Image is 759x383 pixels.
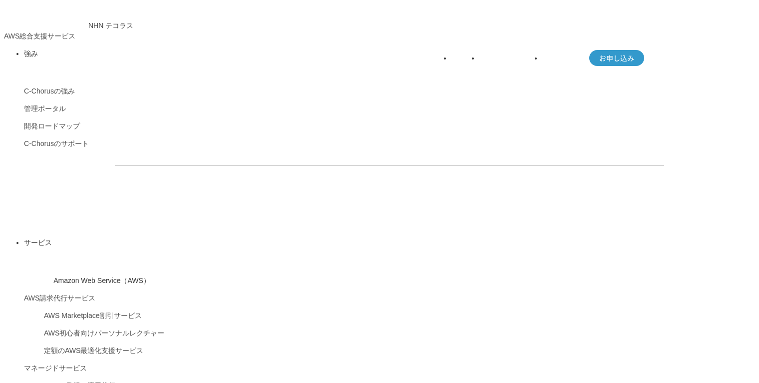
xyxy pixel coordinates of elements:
[4,4,88,28] img: AWS総合支援サービス C-Chorus
[24,237,755,248] p: サービス
[24,122,80,130] a: 開発ロードマップ
[225,181,384,205] a: 資料を請求する
[53,276,150,284] span: Amazon Web Service（AWS）
[589,50,644,66] a: お申し込み
[589,53,644,63] span: お申し込み
[24,294,95,302] a: AWS請求代行サービス
[394,181,554,205] a: まずは相談する
[44,329,164,337] a: AWS初心者向けパーソナルレクチャー
[44,346,143,354] a: 定額のAWS最適化支援サービス
[24,104,66,112] a: 管理ポータル
[4,21,133,40] a: AWS総合支援サービス C-ChorusNHN テコラスAWS総合支援サービス
[542,54,574,62] a: Chorus-RI
[479,54,528,62] a: アカウント構成
[44,311,142,319] a: AWS Marketplace割引サービス
[24,139,89,147] a: C-Chorusのサポート
[451,54,465,62] a: 特長
[24,364,87,372] a: マネージドサービス
[24,48,755,59] p: 強み
[24,255,52,283] img: Amazon Web Service（AWS）
[24,87,75,95] a: C-Chorusの強み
